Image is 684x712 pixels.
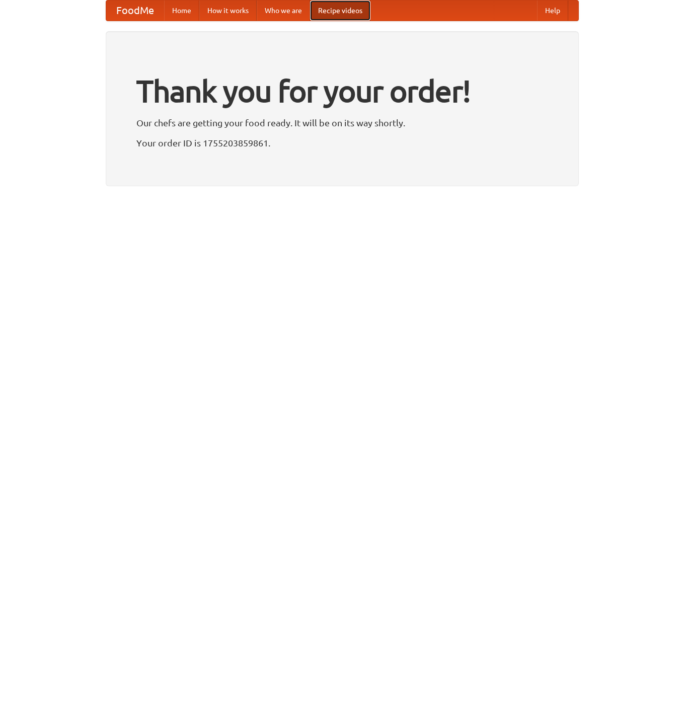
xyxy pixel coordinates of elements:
[106,1,164,21] a: FoodMe
[257,1,310,21] a: Who we are
[136,67,548,115] h1: Thank you for your order!
[136,135,548,150] p: Your order ID is 1755203859861.
[199,1,257,21] a: How it works
[164,1,199,21] a: Home
[537,1,568,21] a: Help
[136,115,548,130] p: Our chefs are getting your food ready. It will be on its way shortly.
[310,1,370,21] a: Recipe videos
